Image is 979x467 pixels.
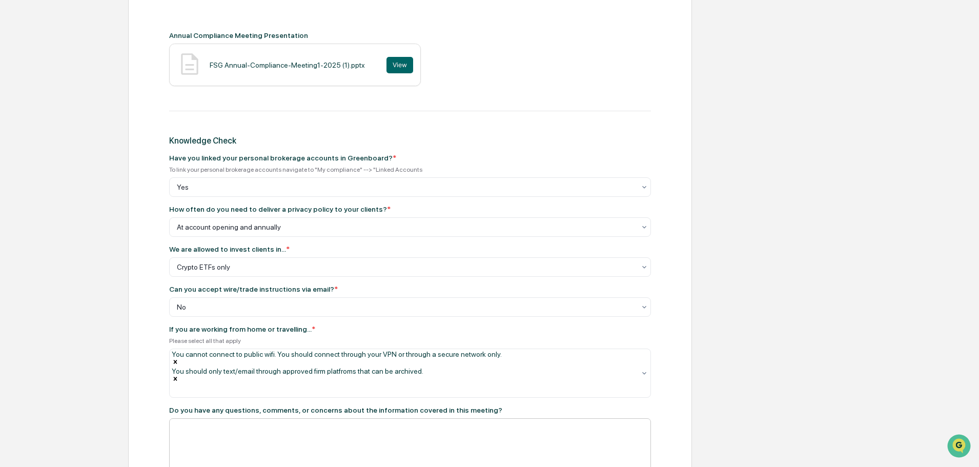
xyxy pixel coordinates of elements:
[210,61,365,69] div: FSG Annual-Compliance-Meeting1-2025 (1).pptx
[177,51,202,77] img: Document Icon
[169,325,315,333] div: If you are working from home or travelling...
[172,375,502,384] div: Remove You should only text/email through approved firm platfroms that can be archived.
[21,149,65,159] span: Data Lookup
[35,78,168,89] div: Start new chat
[174,82,187,94] button: Start new chat
[85,129,127,139] span: Attestations
[172,358,502,367] div: Remove You cannot connect to public wifi. You should connect through your VPN or through a secure...
[10,22,187,38] p: How can we help?
[169,136,651,146] div: Knowledge Check
[172,350,502,358] div: You cannot connect to public wifi. You should connect through your VPN or through a secure networ...
[74,130,83,138] div: 🗄️
[386,57,413,73] button: View
[70,125,131,144] a: 🗄️Attestations
[172,367,502,375] div: You should only text/email through approved firm platfroms that can be archived.
[169,337,651,344] div: Please select all that apply
[169,154,396,162] div: Have you linked your personal brokerage accounts in Greenboard?
[169,245,290,253] div: We are allowed to invest clients in...
[10,78,29,97] img: 1746055101610-c473b297-6a78-478c-a979-82029cc54cd1
[72,173,124,181] a: Powered byPylon
[169,406,651,414] div: Do you have any questions, comments, or concerns about the information covered in this meeting?
[10,130,18,138] div: 🖐️
[35,89,130,97] div: We're available if you need us!
[169,205,391,213] div: How often do you need to deliver a privacy policy to your clients?
[946,433,974,461] iframe: Open customer support
[21,129,66,139] span: Preclearance
[169,285,338,293] div: Can you accept wire/trade instructions via email?
[6,145,69,163] a: 🔎Data Lookup
[102,174,124,181] span: Pylon
[169,31,651,39] div: Annual Compliance Meeting Presentation
[169,166,651,173] div: To link your personal brokerage accounts navigate to "My compliance" --> "Linked Accounts
[6,125,70,144] a: 🖐️Preclearance
[10,150,18,158] div: 🔎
